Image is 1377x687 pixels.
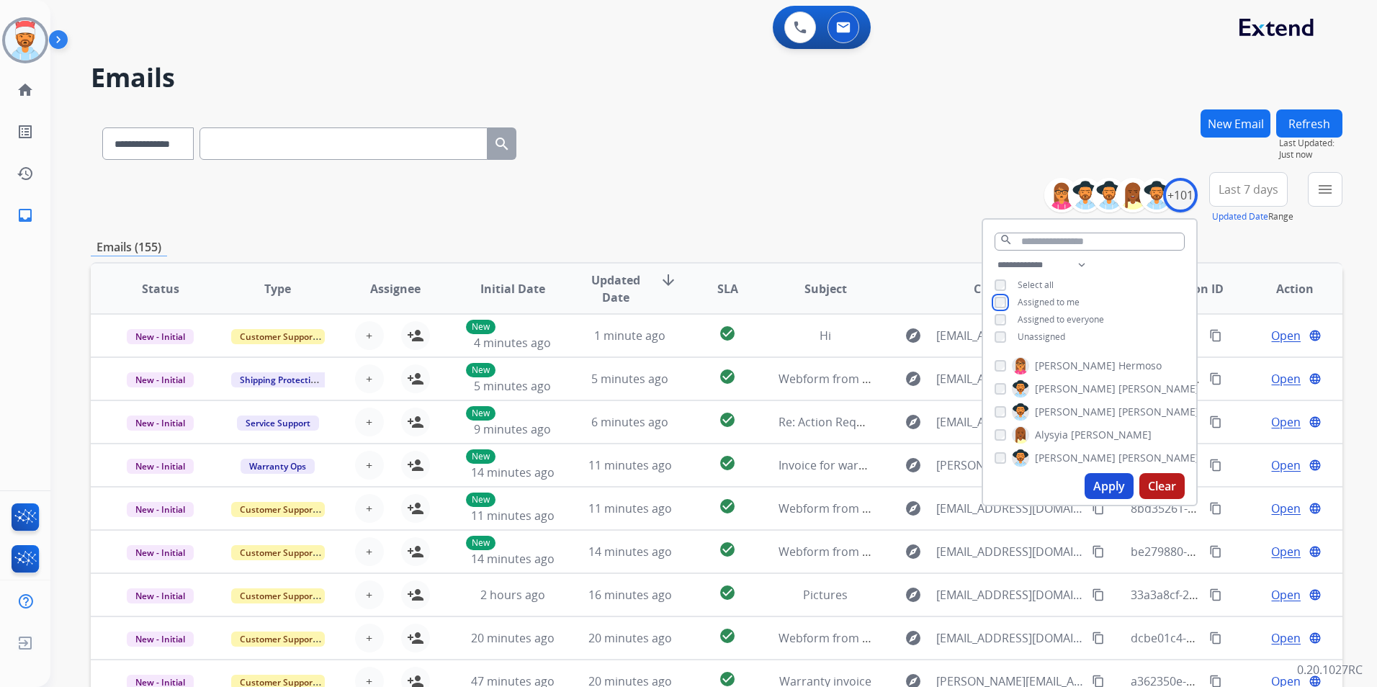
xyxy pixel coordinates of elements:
span: [PERSON_NAME] [1071,428,1152,442]
mat-icon: check_circle [719,584,736,601]
button: Apply [1085,473,1134,499]
button: Updated Date [1212,211,1268,223]
span: Webform from [EMAIL_ADDRESS][DOMAIN_NAME] on [DATE] [779,371,1105,387]
mat-icon: language [1309,416,1322,428]
button: + [355,364,384,393]
span: Customer Support [231,588,325,603]
mat-icon: list_alt [17,123,34,140]
span: Last Updated: [1279,138,1342,149]
mat-icon: check_circle [719,454,736,472]
button: + [355,494,384,523]
button: Last 7 days [1209,172,1288,207]
span: 14 minutes ago [471,464,555,480]
span: [PERSON_NAME] [1118,451,1199,465]
span: [PERSON_NAME][EMAIL_ADDRESS][DOMAIN_NAME] [936,457,1084,474]
mat-icon: content_copy [1209,459,1222,472]
mat-icon: check_circle [719,325,736,342]
mat-icon: content_copy [1209,416,1222,428]
mat-icon: content_copy [1209,632,1222,645]
span: [PERSON_NAME] [1035,359,1116,373]
mat-icon: home [17,81,34,99]
span: Webform from [EMAIL_ADDRESS][DOMAIN_NAME] on [DATE] [779,630,1105,646]
span: Assigned to me [1018,296,1080,308]
span: [EMAIL_ADDRESS][DOMAIN_NAME] [936,586,1084,603]
span: Range [1212,210,1293,223]
span: New - Initial [127,588,194,603]
h2: Emails [91,63,1342,92]
mat-icon: content_copy [1209,329,1222,342]
span: 16 minutes ago [588,587,672,603]
span: 20 minutes ago [588,630,672,646]
span: Updated Date [583,271,648,306]
mat-icon: content_copy [1209,502,1222,515]
span: + [366,370,372,387]
mat-icon: language [1309,588,1322,601]
mat-icon: language [1309,459,1322,472]
span: + [366,543,372,560]
button: Refresh [1276,109,1342,138]
mat-icon: content_copy [1209,545,1222,558]
mat-icon: content_copy [1092,632,1105,645]
button: + [355,451,384,480]
span: Open [1271,457,1301,474]
p: Emails (155) [91,238,167,256]
mat-icon: check_circle [719,541,736,558]
mat-icon: language [1309,502,1322,515]
span: + [366,327,372,344]
mat-icon: check_circle [719,627,736,645]
span: Status [142,280,179,297]
mat-icon: person_add [407,543,424,560]
span: 9 minutes ago [474,421,551,437]
span: New - Initial [127,329,194,344]
span: 2 hours ago [480,587,545,603]
span: Hi [820,328,831,343]
mat-icon: person_add [407,586,424,603]
span: Open [1271,413,1301,431]
span: 20 minutes ago [471,630,555,646]
mat-icon: inbox [17,207,34,224]
th: Action [1225,264,1342,314]
span: [PERSON_NAME] [1118,382,1199,396]
button: New Email [1201,109,1270,138]
p: 0.20.1027RC [1297,661,1363,678]
mat-icon: person_add [407,370,424,387]
mat-icon: language [1309,329,1322,342]
span: [PERSON_NAME] [1035,405,1116,419]
span: Pictures [803,587,848,603]
span: 11 minutes ago [588,500,672,516]
mat-icon: content_copy [1209,372,1222,385]
mat-icon: menu [1317,181,1334,198]
span: + [366,413,372,431]
span: Hermoso [1118,359,1162,373]
p: New [466,536,495,550]
span: 11 minutes ago [471,508,555,524]
span: [EMAIL_ADDRESS][DOMAIN_NAME] [936,500,1084,517]
span: 5 minutes ago [591,371,668,387]
span: Service Support [237,416,319,431]
mat-icon: content_copy [1092,502,1105,515]
span: dcbe01c4-bc41-43d8-beb0-47aca18f4dda [1131,630,1353,646]
div: +101 [1163,178,1198,212]
span: + [366,586,372,603]
mat-icon: person_add [407,500,424,517]
span: Type [264,280,291,297]
mat-icon: explore [905,543,922,560]
span: New - Initial [127,372,194,387]
span: New - Initial [127,545,194,560]
span: Alysyia [1035,428,1068,442]
span: SLA [717,280,738,297]
mat-icon: explore [905,413,922,431]
span: 11 minutes ago [588,457,672,473]
mat-icon: search [493,135,511,153]
span: 33a3a8cf-2fc2-491d-bec9-170a18c11413 [1131,587,1345,603]
span: [PERSON_NAME] [1035,382,1116,396]
span: Customer Support [231,545,325,560]
p: New [466,363,495,377]
mat-icon: language [1309,632,1322,645]
span: 4 minutes ago [474,335,551,351]
mat-icon: language [1309,372,1322,385]
mat-icon: check_circle [719,368,736,385]
mat-icon: check_circle [719,411,736,428]
span: Webform from [EMAIL_ADDRESS][DOMAIN_NAME] on [DATE] [779,544,1105,560]
span: 1 minute ago [594,328,665,343]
